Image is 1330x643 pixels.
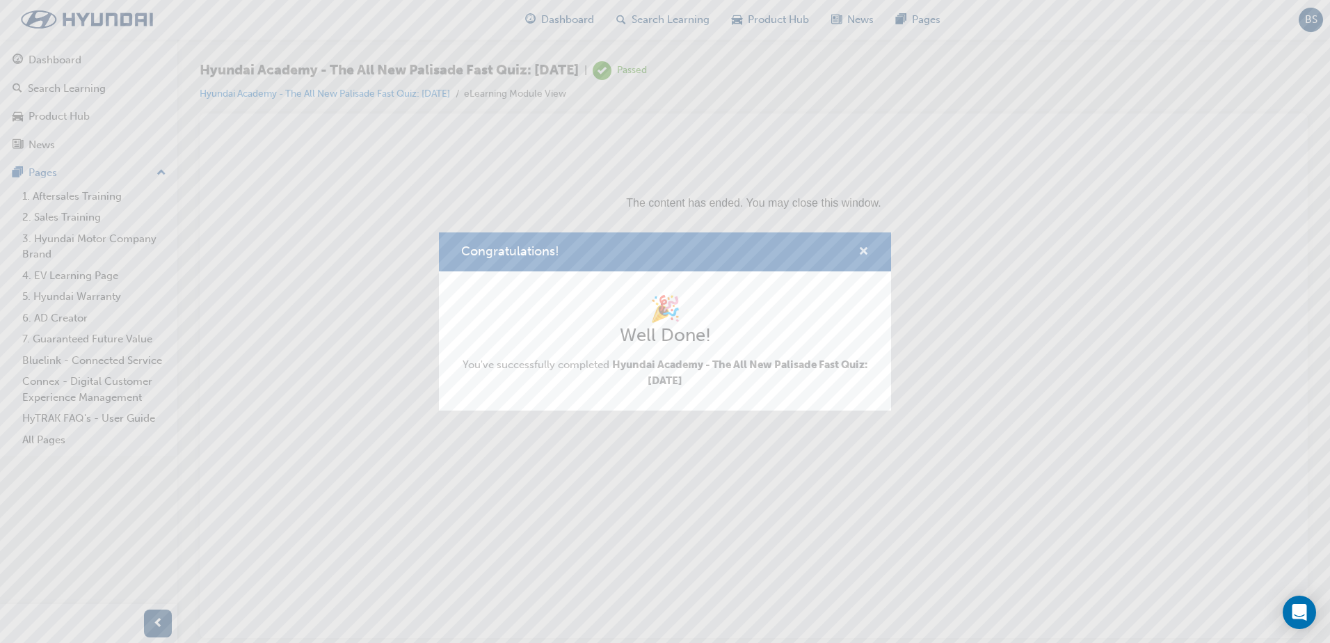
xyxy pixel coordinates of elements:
[6,11,1080,74] p: The content has ended. You may close this window.
[461,244,559,259] span: Congratulations!
[461,324,869,347] h2: Well Done!
[858,246,869,259] span: cross-icon
[461,294,869,324] h1: 🎉
[612,358,868,387] span: Hyundai Academy - The All New Palisade Fast Quiz: [DATE]
[1283,596,1316,629] div: Open Intercom Messenger
[461,357,869,388] span: You've successfully completed
[439,232,891,411] div: Congratulations!
[858,244,869,261] button: cross-icon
